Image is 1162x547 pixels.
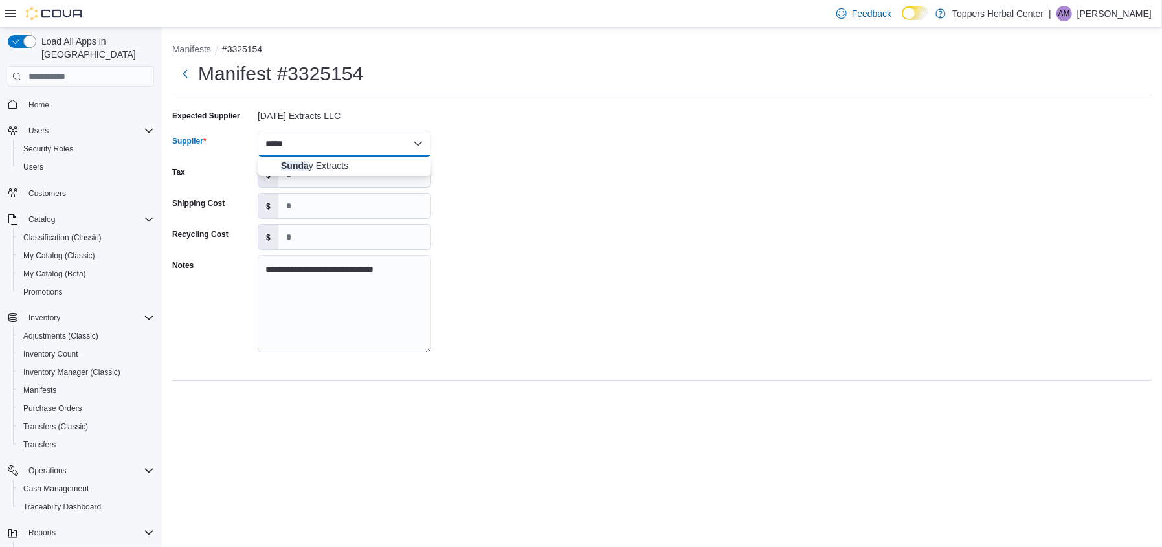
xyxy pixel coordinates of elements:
[258,106,431,121] div: [DATE] Extracts LLC
[28,100,49,110] span: Home
[18,141,78,157] a: Security Roles
[18,481,94,497] a: Cash Management
[1058,6,1070,21] span: AM
[28,188,66,199] span: Customers
[18,401,87,416] a: Purchase Orders
[23,349,78,359] span: Inventory Count
[18,383,154,398] span: Manifests
[902,6,929,20] input: Dark Mode
[23,463,72,478] button: Operations
[13,327,159,345] button: Adjustments (Classic)
[18,230,107,245] a: Classification (Classic)
[23,403,82,414] span: Purchase Orders
[18,248,100,263] a: My Catalog (Classic)
[28,313,60,323] span: Inventory
[222,44,262,54] button: #3325154
[3,184,159,203] button: Customers
[23,186,71,201] a: Customers
[23,463,154,478] span: Operations
[18,481,154,497] span: Cash Management
[3,210,159,229] button: Catalog
[13,480,159,498] button: Cash Management
[23,440,56,450] span: Transfers
[18,141,154,157] span: Security Roles
[18,346,154,362] span: Inventory Count
[18,248,154,263] span: My Catalog (Classic)
[23,310,65,326] button: Inventory
[23,287,63,297] span: Promotions
[13,498,159,516] button: Traceabilty Dashboard
[172,167,185,177] label: Tax
[3,462,159,480] button: Operations
[23,331,98,341] span: Adjustments (Classic)
[18,437,154,452] span: Transfers
[18,499,154,515] span: Traceabilty Dashboard
[258,225,278,249] label: $
[23,502,101,512] span: Traceabilty Dashboard
[18,419,93,434] a: Transfers (Classic)
[13,399,159,418] button: Purchase Orders
[18,266,154,282] span: My Catalog (Beta)
[18,401,154,416] span: Purchase Orders
[23,421,88,432] span: Transfers (Classic)
[36,35,154,61] span: Load All Apps in [GEOGRAPHIC_DATA]
[23,185,154,201] span: Customers
[13,283,159,301] button: Promotions
[172,61,198,87] button: Next
[13,418,159,436] button: Transfers (Classic)
[23,212,60,227] button: Catalog
[3,95,159,113] button: Home
[413,139,423,149] button: Close list of options
[198,61,363,87] h1: Manifest #3325154
[23,525,61,541] button: Reports
[28,465,67,476] span: Operations
[13,363,159,381] button: Inventory Manager (Classic)
[23,525,154,541] span: Reports
[852,7,891,20] span: Feedback
[952,6,1044,21] p: Toppers Herbal Center
[18,159,49,175] a: Users
[18,328,104,344] a: Adjustments (Classic)
[172,136,207,146] label: Supplier
[28,126,49,136] span: Users
[13,345,159,363] button: Inventory Count
[18,437,61,452] a: Transfers
[23,96,154,112] span: Home
[18,266,91,282] a: My Catalog (Beta)
[18,364,126,380] a: Inventory Manager (Classic)
[23,251,95,261] span: My Catalog (Classic)
[1056,6,1072,21] div: Audrey Murphy
[18,346,84,362] a: Inventory Count
[172,43,1152,58] nav: An example of EuiBreadcrumbs
[3,122,159,140] button: Users
[23,385,56,396] span: Manifests
[18,383,61,398] a: Manifests
[18,159,154,175] span: Users
[26,7,84,20] img: Cova
[18,499,106,515] a: Traceabilty Dashboard
[13,247,159,265] button: My Catalog (Classic)
[13,229,159,247] button: Classification (Classic)
[23,123,54,139] button: Users
[28,528,56,538] span: Reports
[831,1,897,27] a: Feedback
[23,310,154,326] span: Inventory
[23,367,120,377] span: Inventory Manager (Classic)
[172,260,194,271] label: Notes
[172,229,229,240] label: Recycling Cost
[23,97,54,113] a: Home
[258,194,278,218] label: $
[172,111,240,121] label: Expected Supplier
[18,284,154,300] span: Promotions
[3,524,159,542] button: Reports
[18,230,154,245] span: Classification (Classic)
[3,309,159,327] button: Inventory
[172,198,225,208] label: Shipping Cost
[18,419,154,434] span: Transfers (Classic)
[258,157,431,175] button: Sunday Extracts
[23,162,43,172] span: Users
[23,484,89,494] span: Cash Management
[13,158,159,176] button: Users
[13,265,159,283] button: My Catalog (Beta)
